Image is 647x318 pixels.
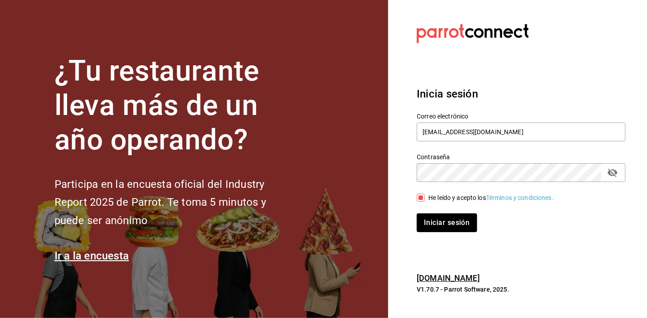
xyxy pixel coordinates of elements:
h2: Participa en la encuesta oficial del Industry Report 2025 de Parrot. Te toma 5 minutos y puede se... [55,175,296,230]
p: V1.70.7 - Parrot Software, 2025. [417,285,626,294]
input: Ingresa tu correo electrónico [417,123,626,141]
button: Iniciar sesión [417,213,477,232]
div: He leído y acepto los [428,193,554,203]
a: Ir a la encuesta [55,250,129,262]
button: passwordField [605,165,620,180]
a: [DOMAIN_NAME] [417,273,480,283]
label: Contraseña [417,154,626,161]
h1: ¿Tu restaurante lleva más de un año operando? [55,54,296,157]
a: Términos y condiciones. [486,194,554,201]
label: Correo electrónico [417,114,626,120]
h3: Inicia sesión [417,86,626,102]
